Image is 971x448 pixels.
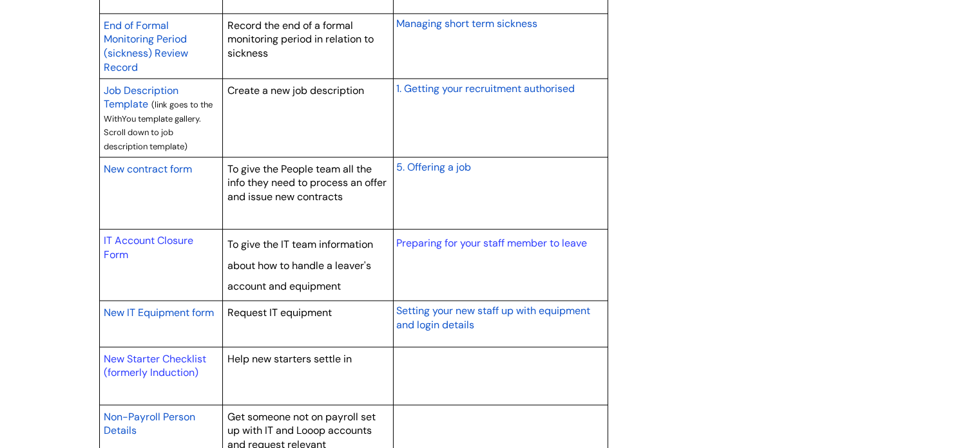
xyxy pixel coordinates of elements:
[227,238,373,293] span: To give the IT team information about how to handle a leaver's account and equipment
[396,17,537,30] span: Managing short term sickness
[227,352,352,366] span: Help new starters settle in
[396,80,575,96] a: 1. Getting your recruitment authorised
[104,17,188,75] a: End of Formal Monitoring Period (sickness) Review Record
[104,82,178,112] a: Job Description Template
[396,160,471,174] span: 5. Offering a job
[104,161,192,176] a: New contract form
[396,15,537,31] a: Managing short term sickness
[396,82,575,95] span: 1. Getting your recruitment authorised
[396,159,471,174] a: 5. Offering a job
[104,19,188,74] span: End of Formal Monitoring Period (sickness) Review Record
[396,303,590,332] a: Setting your new staff up with equipment and login details
[227,84,364,97] span: Create a new job description
[104,410,195,438] span: Non-Payroll Person Details
[104,234,193,261] a: IT Account Closure Form
[104,84,178,111] span: Job Description Template
[104,304,214,320] a: New IT Equipment form
[104,352,206,380] a: New Starter Checklist (formerly Induction)
[227,19,374,60] span: Record the end of a formal monitoring period in relation to sickness
[104,306,214,319] span: New IT Equipment form
[227,162,387,203] span: To give the People team all the info they need to process an offer and issue new contracts
[104,409,195,438] a: Non-Payroll Person Details
[227,306,332,319] span: Request IT equipment
[396,304,590,331] span: Setting your new staff up with equipment and login details
[104,162,192,176] span: New contract form
[396,236,587,250] a: Preparing for your staff member to leave
[104,99,213,152] span: (link goes to the WithYou template gallery. Scroll down to job description template)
